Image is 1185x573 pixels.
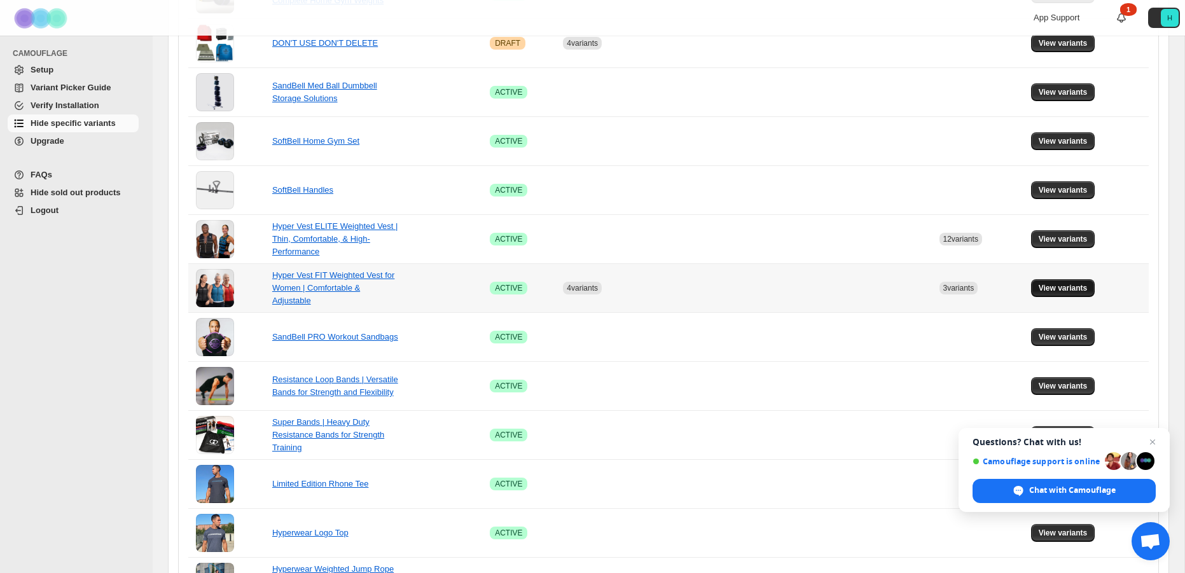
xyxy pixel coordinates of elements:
a: SandBell PRO Workout Sandbags [272,332,398,342]
a: Verify Installation [8,97,139,114]
a: Upgrade [8,132,139,150]
div: 1 [1120,3,1137,16]
img: Camouflage [10,1,74,36]
span: View variants [1039,38,1088,48]
a: Logout [8,202,139,219]
span: Upgrade [31,136,64,146]
a: Variant Picker Guide [8,79,139,97]
span: Chat with Camouflage [1029,485,1116,496]
img: Hyper Vest ELITE Weighted Vest | Thin, Comfortable, & High-Performance [196,220,234,258]
img: SandBell Med Ball Dumbbell Storage Solutions [196,73,234,111]
a: Resistance Loop Bands | Versatile Bands for Strength and Flexibility [272,375,398,397]
img: Resistance Loop Bands | Versatile Bands for Strength and Flexibility [196,367,234,405]
span: DRAFT [495,38,520,48]
a: Hide specific variants [8,114,139,132]
img: Hyperwear Logo Top [196,514,234,552]
text: H [1167,14,1172,22]
span: Questions? Chat with us! [973,437,1156,447]
span: Logout [31,205,59,215]
span: Chat with Camouflage [973,479,1156,503]
img: SoftBell Handles [196,171,234,209]
span: View variants [1039,234,1088,244]
span: ACTIVE [495,185,522,195]
img: Super Bands | Heavy Duty Resistance Bands for Strength Training [196,416,234,454]
button: View variants [1031,34,1095,52]
a: Hyper Vest ELITE Weighted Vest | Thin, Comfortable, & High-Performance [272,221,398,256]
span: View variants [1039,185,1088,195]
button: View variants [1031,328,1095,346]
a: Open chat [1132,522,1170,560]
span: ACTIVE [495,87,522,97]
span: Verify Installation [31,100,99,110]
a: SoftBell Home Gym Set [272,136,359,146]
button: View variants [1031,426,1095,444]
span: 12 variants [943,235,978,244]
span: App Support [1034,13,1079,22]
a: Hyper Vest FIT Weighted Vest for Women | Comfortable & Adjustable [272,270,394,305]
span: FAQs [31,170,52,179]
span: View variants [1039,283,1088,293]
span: ACTIVE [495,430,522,440]
span: View variants [1039,136,1088,146]
a: Super Bands | Heavy Duty Resistance Bands for Strength Training [272,417,384,452]
a: Limited Edition Rhone Tee [272,479,369,488]
img: Hyper Vest FIT Weighted Vest for Women | Comfortable & Adjustable [196,269,234,307]
span: Hide specific variants [31,118,116,128]
button: View variants [1031,524,1095,542]
span: ACTIVE [495,381,522,391]
button: Avatar with initials H [1148,8,1180,28]
span: ACTIVE [495,136,522,146]
span: Setup [31,65,53,74]
a: FAQs [8,166,139,184]
img: Limited Edition Rhone Tee [196,465,234,503]
span: Hide sold out products [31,188,121,197]
span: CAMOUFLAGE [13,48,144,59]
a: SoftBell Handles [272,185,333,195]
button: View variants [1031,132,1095,150]
a: DON'T USE DON'T DELETE [272,38,378,48]
a: SandBell Med Ball Dumbbell Storage Solutions [272,81,377,103]
span: ACTIVE [495,479,522,489]
span: ACTIVE [495,528,522,538]
span: 4 variants [567,39,598,48]
a: Hyperwear Logo Top [272,528,349,537]
button: View variants [1031,181,1095,199]
span: 4 variants [567,284,598,293]
button: View variants [1031,279,1095,297]
img: SoftBell Home Gym Set [196,122,234,160]
button: View variants [1031,83,1095,101]
span: View variants [1039,87,1088,97]
span: View variants [1039,381,1088,391]
span: Camouflage support is online [973,457,1100,466]
span: Variant Picker Guide [31,83,111,92]
span: View variants [1039,528,1088,538]
a: Setup [8,61,139,79]
span: ACTIVE [495,283,522,293]
span: ACTIVE [495,234,522,244]
a: Hide sold out products [8,184,139,202]
img: SandBell PRO Workout Sandbags [196,318,234,356]
button: View variants [1031,377,1095,395]
button: View variants [1031,230,1095,248]
a: 1 [1115,11,1128,24]
span: Avatar with initials H [1161,9,1179,27]
span: 3 variants [943,284,974,293]
span: ACTIVE [495,332,522,342]
span: View variants [1039,332,1088,342]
